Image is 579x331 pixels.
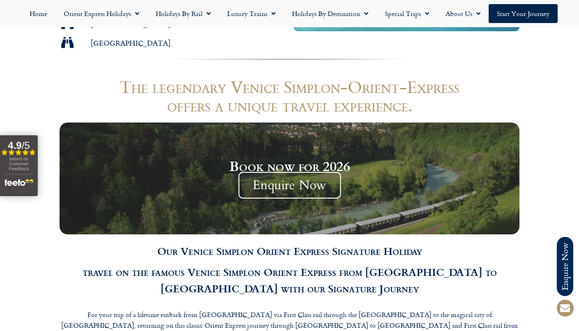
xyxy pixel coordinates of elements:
[284,4,377,23] a: Holidays by Destination
[89,19,170,29] span: [GEOGRAPHIC_DATA]
[53,159,527,174] h2: Book now for 2026
[219,4,284,23] a: Luxury Trains
[21,4,55,23] a: Home
[4,4,575,23] nav: Menu
[377,4,437,23] a: Special Trips
[437,4,489,23] a: About Us
[60,123,519,234] a: Book now for 2026 Enquire Now
[157,243,422,259] span: Our Venice Simplon Orient Express Signature Holiday
[55,4,147,23] a: Orient Express Holidays
[238,172,341,199] span: Enquire Now
[60,77,519,96] h1: The legendary Venice Simplon-Orient-Express
[83,264,497,296] span: travel on the famous Venice Simplon Orient Express from [GEOGRAPHIC_DATA] to [GEOGRAPHIC_DATA] wi...
[147,4,219,23] a: Holidays by Rail
[489,4,558,23] a: Start your Journey
[60,96,519,114] h1: offers a unique travel experience.
[89,38,170,48] span: [GEOGRAPHIC_DATA]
